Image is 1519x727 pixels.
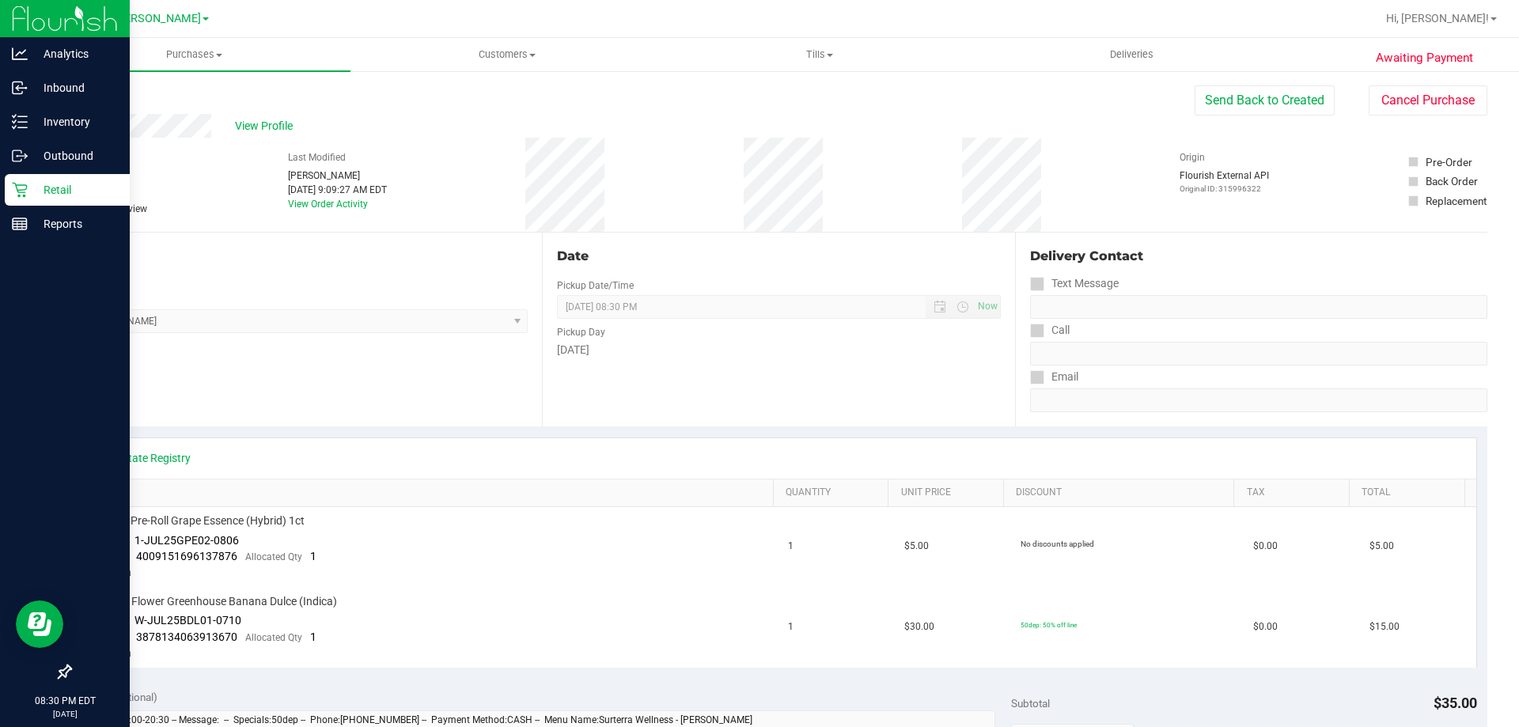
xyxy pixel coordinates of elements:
[12,216,28,232] inline-svg: Reports
[1369,619,1400,634] span: $15.00
[1030,295,1487,319] input: Format: (999) 999-9999
[557,342,1000,358] div: [DATE]
[28,44,123,63] p: Analytics
[28,112,123,131] p: Inventory
[557,325,605,339] label: Pickup Day
[114,12,201,25] span: [PERSON_NAME]
[663,38,975,71] a: Tills
[975,38,1288,71] a: Deliveries
[38,38,350,71] a: Purchases
[1180,183,1269,195] p: Original ID: 315996322
[1369,539,1394,554] span: $5.00
[7,708,123,720] p: [DATE]
[96,450,191,466] a: View State Registry
[1030,365,1078,388] label: Email
[1376,49,1473,67] span: Awaiting Payment
[93,487,767,499] a: SKU
[1089,47,1175,62] span: Deliveries
[288,150,346,165] label: Last Modified
[91,594,337,609] span: FD 3.5g Flower Greenhouse Banana Dulce (Indica)
[1369,85,1487,115] button: Cancel Purchase
[1030,247,1487,266] div: Delivery Contact
[788,619,794,634] span: 1
[12,182,28,198] inline-svg: Retail
[1426,173,1478,189] div: Back Order
[557,247,1000,266] div: Date
[1253,539,1278,554] span: $0.00
[16,600,63,648] iframe: Resource center
[1030,272,1119,295] label: Text Message
[904,619,934,634] span: $30.00
[12,80,28,96] inline-svg: Inbound
[788,539,794,554] span: 1
[235,118,298,134] span: View Profile
[134,614,241,627] span: W-JUL25BDL01-0710
[901,487,998,499] a: Unit Price
[245,551,302,562] span: Allocated Qty
[350,38,663,71] a: Customers
[134,534,239,547] span: 1-JUL25GPE02-0806
[1011,697,1050,710] span: Subtotal
[1386,12,1489,25] span: Hi, [PERSON_NAME]!
[38,47,350,62] span: Purchases
[136,630,237,643] span: 3878134063913670
[12,46,28,62] inline-svg: Analytics
[28,214,123,233] p: Reports
[28,78,123,97] p: Inbound
[28,146,123,165] p: Outbound
[904,539,929,554] span: $5.00
[1434,695,1477,711] span: $35.00
[1030,342,1487,365] input: Format: (999) 999-9999
[1180,150,1205,165] label: Origin
[310,630,316,643] span: 1
[1030,319,1070,342] label: Call
[664,47,975,62] span: Tills
[12,148,28,164] inline-svg: Outbound
[1021,621,1077,629] span: 50dep: 50% off line
[136,550,237,562] span: 4009151696137876
[1180,168,1269,195] div: Flourish External API
[91,513,305,528] span: FT 0.5g Pre-Roll Grape Essence (Hybrid) 1ct
[1195,85,1335,115] button: Send Back to Created
[1253,619,1278,634] span: $0.00
[12,114,28,130] inline-svg: Inventory
[557,278,634,293] label: Pickup Date/Time
[288,168,387,183] div: [PERSON_NAME]
[351,47,662,62] span: Customers
[1426,154,1472,170] div: Pre-Order
[1426,193,1487,209] div: Replacement
[7,694,123,708] p: 08:30 PM EDT
[1021,540,1094,548] span: No discounts applied
[786,487,882,499] a: Quantity
[70,247,528,266] div: Location
[1247,487,1343,499] a: Tax
[310,550,316,562] span: 1
[288,183,387,197] div: [DATE] 9:09:27 AM EDT
[28,180,123,199] p: Retail
[288,199,368,210] a: View Order Activity
[1362,487,1458,499] a: Total
[245,632,302,643] span: Allocated Qty
[1016,487,1228,499] a: Discount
